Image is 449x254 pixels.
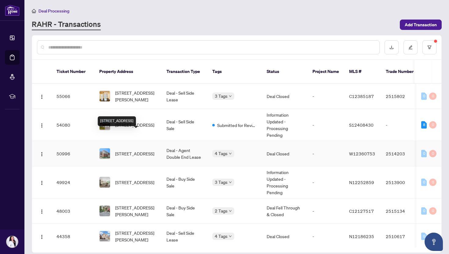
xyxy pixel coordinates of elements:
[37,91,47,101] button: Logo
[308,198,344,224] td: -
[381,198,424,224] td: 2515134
[162,224,207,249] td: Deal - Sell Side Lease
[262,109,308,141] td: Information Updated - Processing Pending
[422,40,436,54] button: filter
[115,179,154,186] span: [STREET_ADDRESS]
[215,207,228,214] span: 2 Tags
[39,180,44,185] img: Logo
[349,208,374,214] span: C12127517
[37,231,47,241] button: Logo
[421,121,427,129] div: 8
[421,207,427,215] div: 0
[37,177,47,187] button: Logo
[162,166,207,198] td: Deal - Buy Side Sale
[100,148,110,159] img: thumbnail-img
[349,93,374,99] span: C12385187
[52,84,94,109] td: 55066
[427,45,432,49] span: filter
[421,150,427,157] div: 0
[262,224,308,249] td: Deal Closed
[39,209,44,214] img: Logo
[115,150,154,157] span: [STREET_ADDRESS]
[38,8,69,14] span: Deal Processing
[308,141,344,166] td: -
[349,234,374,239] span: N12186235
[429,150,436,157] div: 0
[52,198,94,224] td: 48003
[308,224,344,249] td: -
[215,179,228,186] span: 3 Tags
[162,109,207,141] td: Deal - Sell Side Sale
[115,230,157,243] span: [STREET_ADDRESS][PERSON_NAME]
[262,141,308,166] td: Deal Closed
[429,179,436,186] div: 0
[421,179,427,186] div: 0
[229,209,232,212] span: down
[308,109,344,141] td: -
[344,60,381,84] th: MLS #
[39,123,44,128] img: Logo
[229,152,232,155] span: down
[429,207,436,215] div: 0
[52,60,94,84] th: Ticket Number
[425,233,443,251] button: Open asap
[381,224,424,249] td: 2510617
[262,84,308,109] td: Deal Closed
[400,20,442,30] button: Add Transaction
[115,204,157,218] span: [STREET_ADDRESS][PERSON_NAME]
[389,45,394,49] span: download
[215,150,228,157] span: 4 Tags
[349,122,374,128] span: S12408430
[385,40,399,54] button: download
[100,206,110,216] img: thumbnail-img
[217,122,257,129] span: Submitted for Review
[381,166,424,198] td: 2513900
[39,94,44,99] img: Logo
[32,9,36,13] span: home
[162,198,207,224] td: Deal - Buy Side Sale
[229,181,232,184] span: down
[52,109,94,141] td: 54080
[215,93,228,100] span: 3 Tags
[381,60,424,84] th: Trade Number
[262,166,308,198] td: Information Updated - Processing Pending
[115,89,157,103] span: [STREET_ADDRESS][PERSON_NAME]
[381,141,424,166] td: 2514203
[39,234,44,239] img: Logo
[262,60,308,84] th: Status
[215,233,228,240] span: 4 Tags
[52,141,94,166] td: 50996
[52,224,94,249] td: 44358
[429,121,436,129] div: 0
[94,60,162,84] th: Property Address
[408,45,413,49] span: edit
[207,60,262,84] th: Tags
[6,236,18,248] img: Profile Icon
[308,60,344,84] th: Project Name
[429,93,436,100] div: 0
[162,60,207,84] th: Transaction Type
[381,109,424,141] td: -
[37,149,47,158] button: Logo
[308,84,344,109] td: -
[381,84,424,109] td: 2515802
[37,120,47,130] button: Logo
[229,95,232,98] span: down
[100,91,110,101] img: thumbnail-img
[100,177,110,187] img: thumbnail-img
[229,235,232,238] span: down
[308,166,344,198] td: -
[349,180,374,185] span: N12252859
[39,152,44,157] img: Logo
[32,19,101,30] a: RAHR - Transactions
[162,84,207,109] td: Deal - Sell Side Lease
[37,206,47,216] button: Logo
[5,5,20,16] img: logo
[52,166,94,198] td: 49924
[421,93,427,100] div: 0
[349,151,375,156] span: W12360753
[421,233,427,240] div: 0
[405,20,437,30] span: Add Transaction
[262,198,308,224] td: Deal Fell Through & Closed
[100,231,110,241] img: thumbnail-img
